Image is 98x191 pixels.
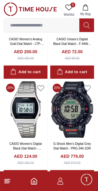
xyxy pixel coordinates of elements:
[9,54,92,74] span: Hello! I'm your Time House Watches Support Assistant. How can I assist you [DATE]?
[83,3,95,15] em: Minimize
[4,170,47,183] button: Add to cart
[57,69,87,76] div: Add to cart
[50,66,94,79] button: Add to cart
[65,56,79,61] div: AED 90.00
[78,12,93,16] span: My Bag
[53,142,91,150] a: G-Shock Men's Digital Grey Dial Watch - PRG-340-1DR
[3,3,15,15] em: Back
[14,49,37,55] h4: AED 200.00
[64,161,81,165] div: AED 970.00
[31,6,70,12] div: [PERSON_NAME]
[78,72,94,76] span: 07:48 AM
[80,173,93,186] div: Chat Widget
[9,38,44,50] a: CASIO Women's Analog Gold Dial Watch - LTP-1275G-9A
[17,4,28,14] img: Profile picture of Zoe
[17,161,34,165] div: AED 155.00
[40,140,95,151] div: Track your Shipment
[32,85,61,92] span: New Enquiry
[30,177,38,185] a: Home
[9,142,42,155] a: CASIO Women's Digital Black Dial Watch - B640WD-1AVDF
[6,84,15,92] span: 20 %
[66,99,91,106] span: Exchanges
[60,153,84,159] h4: AED 776.00
[77,2,94,18] button: My Bag
[44,141,91,149] span: Track your Shipment
[4,66,47,79] button: Add to cart
[72,85,91,92] span: Services
[70,2,75,7] span: 0
[44,125,95,137] div: Request a callback
[5,42,98,49] div: [PERSON_NAME]
[61,12,77,17] span: Wishlist
[4,2,57,16] img: ...
[62,97,95,108] div: Exchanges
[68,83,95,94] div: Services
[62,49,82,55] h4: AED 72.00
[10,69,40,76] div: Add to cart
[48,127,91,135] span: Request a callback
[50,170,94,183] button: Add to cart
[61,2,77,18] a: 0Wishlist
[14,153,37,159] h4: AED 124.00
[28,83,65,94] div: New Enquiry
[41,113,91,121] span: Nearest Store Locator
[17,56,34,61] div: AED 250.00
[50,81,94,138] img: G-Shock Men's Digital Grey Dial Watch - PRG-340-1DR
[53,84,61,92] span: 20 %
[53,38,91,50] a: CASIO Unisex's Digital Black Dial Watch - F-94WA-9DG
[37,111,95,122] div: Nearest Store Locator
[4,81,47,138] img: CASIO Women's Digital Black Dial Watch - B640WD-1AVDF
